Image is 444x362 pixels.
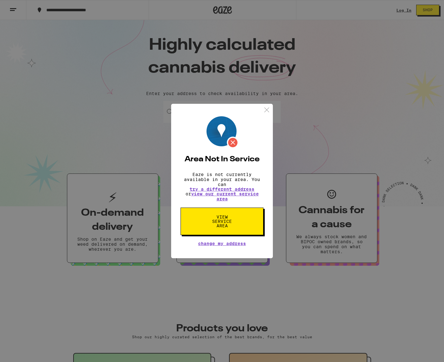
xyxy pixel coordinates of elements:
[263,106,271,114] img: close.svg
[181,172,263,201] p: Eaze is not currently available in your area. You can or
[181,214,263,219] a: View Service Area
[181,208,263,235] button: View Service Area
[4,4,45,9] span: Hi. Need any help?
[206,215,238,228] span: View Service Area
[191,191,259,201] a: view our current service area
[181,156,263,163] h2: Area Not In Service
[198,241,246,246] button: Change My Address
[190,187,254,191] button: try a different address
[207,116,239,148] img: Location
